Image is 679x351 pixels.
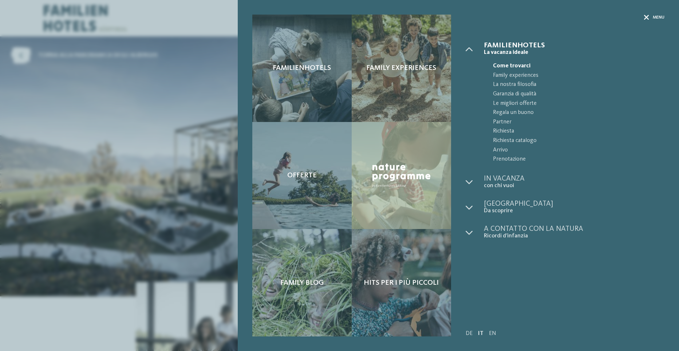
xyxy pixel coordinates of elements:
a: Partner [484,118,664,127]
span: Offerte [287,171,317,180]
a: EN [489,331,496,336]
span: Richiesta [493,127,664,136]
span: Family Blog [280,279,324,287]
img: Nature Programme [370,161,433,190]
span: A contatto con la natura [484,225,664,233]
a: Le migliori offerte [484,99,664,109]
span: [GEOGRAPHIC_DATA] [484,200,664,208]
span: Arrivo [493,146,664,155]
a: AKI: tutto quello che un bimbo può desiderare Nature Programme [352,122,451,229]
span: con chi vuoi [484,182,664,189]
a: Arrivo [484,146,664,155]
a: Richiesta [484,127,664,136]
a: Richiesta catalogo [484,136,664,146]
span: Menu [653,15,664,21]
span: Richiesta catalogo [493,136,664,146]
a: Garanzia di qualità [484,90,664,99]
span: Hits per i più piccoli [364,279,439,287]
span: Familienhotels [484,42,664,49]
a: IT [478,331,483,336]
a: AKI: tutto quello che un bimbo può desiderare Offerte [252,122,352,229]
a: AKI: tutto quello che un bimbo può desiderare Family experiences [352,15,451,122]
a: Family experiences [484,71,664,80]
a: Prenotazione [484,155,664,164]
span: Familienhotels [273,64,331,72]
a: Familienhotels La vacanza ideale [484,42,664,56]
a: AKI: tutto quello che un bimbo può desiderare Hits per i più piccoli [352,229,451,336]
a: [GEOGRAPHIC_DATA] Da scoprire [484,200,664,214]
span: Come trovarci [493,62,664,71]
span: Le migliori offerte [493,99,664,109]
a: DE [466,331,473,336]
span: Partner [493,118,664,127]
a: La nostra filosofia [484,80,664,90]
span: Da scoprire [484,208,664,214]
span: Regala un buono [493,108,664,118]
span: La vacanza ideale [484,49,664,56]
span: La nostra filosofia [493,80,664,90]
a: In vacanza con chi vuoi [484,175,664,189]
span: Ricordi d’infanzia [484,233,664,240]
a: Regala un buono [484,108,664,118]
a: AKI: tutto quello che un bimbo può desiderare Familienhotels [252,15,352,122]
a: AKI: tutto quello che un bimbo può desiderare Family Blog [252,229,352,336]
span: Prenotazione [493,155,664,164]
span: Family experiences [366,64,436,72]
a: A contatto con la natura Ricordi d’infanzia [484,225,664,240]
span: In vacanza [484,175,664,182]
span: Garanzia di qualità [493,90,664,99]
span: Family experiences [493,71,664,80]
a: Come trovarci [484,62,664,71]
